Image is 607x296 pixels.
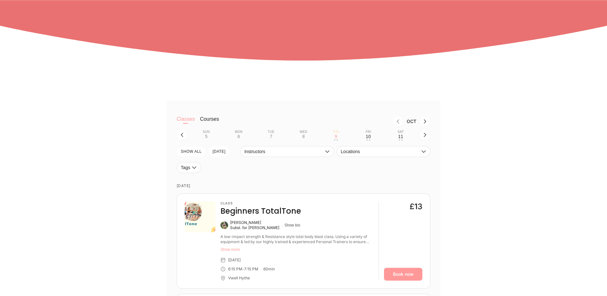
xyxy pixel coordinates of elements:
button: Previous month, Sep [393,116,403,127]
button: Show more [220,247,373,252]
img: 9ca2bd60-c661-483b-8a8b-da1a6fbf2332.png [185,201,215,232]
h3: Class [220,201,301,205]
div: • • [399,139,403,141]
button: Instructors [240,146,334,157]
button: [DATE] [208,146,230,157]
div: £13 [410,201,422,212]
button: Show bio [284,223,300,228]
button: Tags [177,162,201,173]
div: A low-impact strength & Resistance style total body blast class. Using a variety of equipment & l... [220,234,373,244]
a: Book now [384,268,422,281]
div: • • [366,139,370,141]
span: Tags [181,165,190,170]
div: [DATE] [228,258,241,263]
button: Next month, Nov [419,116,430,127]
div: Subst. for [PERSON_NAME] [230,225,279,230]
div: 9 [335,134,337,139]
div: 60 min [263,267,275,272]
div: 6:15 PM [228,267,242,272]
span: Locations [341,149,420,154]
div: 7 [270,134,272,139]
button: SHOW All [177,146,206,157]
div: • • [334,139,338,141]
div: [PERSON_NAME] [230,220,279,225]
div: 11 [398,134,403,139]
div: 6 [237,134,240,139]
div: 8 [302,134,305,139]
button: Classes [177,116,195,129]
div: - [242,267,244,272]
div: Mon [235,130,243,134]
div: Fri [366,130,371,134]
button: Courses [200,116,219,129]
div: Thu [332,130,339,134]
div: Vwell Hythe [228,275,250,281]
div: Month Oct [403,119,419,124]
nav: Month switch [229,116,430,127]
div: Sun [203,130,210,134]
div: 7:15 PM [244,267,258,272]
h4: Beginners TotalTone [220,206,301,216]
img: Mel Eberlein-Scott [220,221,228,229]
div: 10 [366,134,371,139]
div: 5 [205,134,208,139]
div: Sat [398,130,404,134]
time: [DATE] [177,178,430,193]
div: Wed [300,130,307,134]
div: Tue [268,130,275,134]
button: Locations [337,146,430,157]
span: Instructors [244,149,323,154]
